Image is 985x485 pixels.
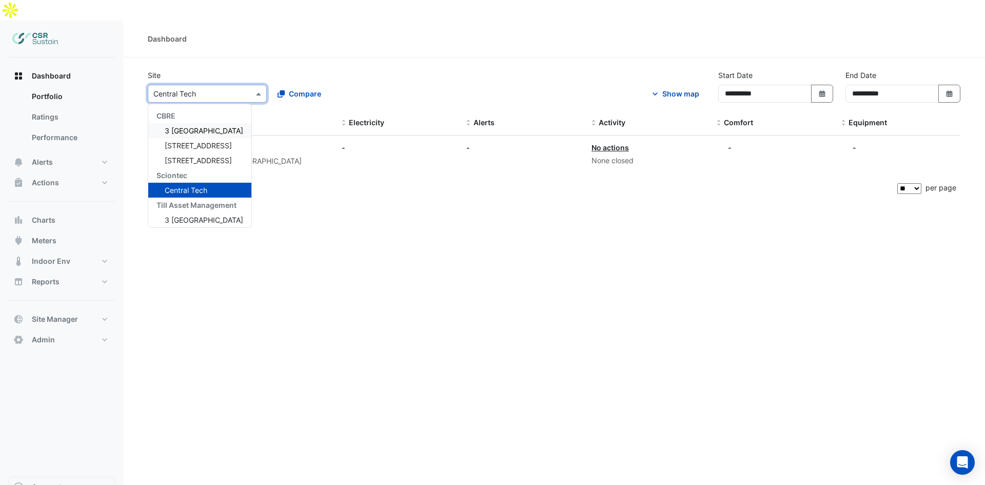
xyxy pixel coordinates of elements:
div: - [728,142,732,153]
span: Indoor Env [32,256,70,266]
a: Performance [24,127,115,148]
button: Actions [8,172,115,193]
span: Sciontec [156,171,187,180]
span: Compare [289,88,321,99]
span: Admin [32,335,55,345]
span: Alerts [474,118,495,127]
span: Equipment [849,118,887,127]
button: Admin [8,329,115,350]
span: Activity [599,118,625,127]
span: CBRE [156,111,175,120]
label: End Date [845,70,876,81]
a: Portfolio [24,86,115,107]
div: Dashboard [8,86,115,152]
div: Show map [662,88,699,99]
span: Meters [32,236,56,246]
app-icon: Reports [13,277,24,287]
label: Start Date [718,70,753,81]
div: - [466,142,579,153]
div: Options List [148,104,251,227]
a: Ratings [24,107,115,127]
button: Alerts [8,152,115,172]
app-icon: Meters [13,236,24,246]
button: Reports [8,271,115,292]
span: Actions [32,178,59,188]
div: Open Intercom Messenger [950,450,975,475]
span: 3 [GEOGRAPHIC_DATA] [165,126,243,135]
span: [STREET_ADDRESS] [165,141,232,150]
span: per page [925,183,956,192]
div: None closed [592,155,704,167]
div: - [342,142,455,153]
div: 1 total [148,176,895,201]
app-icon: Indoor Env [13,256,24,266]
fa-icon: Select Date [818,89,827,98]
app-icon: Site Manager [13,314,24,324]
span: Comfort [724,118,753,127]
span: [STREET_ADDRESS] [165,156,232,165]
span: Charts [32,215,55,225]
app-icon: Admin [13,335,24,345]
button: Show map [643,85,706,103]
span: Reports [32,277,60,287]
app-icon: Dashboard [13,71,24,81]
app-icon: Actions [13,178,24,188]
button: Dashboard [8,66,115,86]
span: Alerts [32,157,53,167]
span: Electricity [349,118,384,127]
div: Dashboard [148,33,187,44]
button: Charts [8,210,115,230]
span: Dashboard [32,71,71,81]
span: Site Manager [32,314,78,324]
app-icon: Alerts [13,157,24,167]
button: Indoor Env [8,251,115,271]
button: Meters [8,230,115,251]
span: Till Asset Management [156,201,237,209]
span: 3 [GEOGRAPHIC_DATA] [165,216,243,224]
a: No actions [592,143,629,152]
label: Site [148,70,161,81]
button: Site Manager [8,309,115,329]
app-icon: Charts [13,215,24,225]
div: - [853,142,856,153]
fa-icon: Select Date [945,89,954,98]
span: Central Tech [165,186,207,195]
img: Company Logo [12,29,58,49]
button: Compare [271,85,328,103]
